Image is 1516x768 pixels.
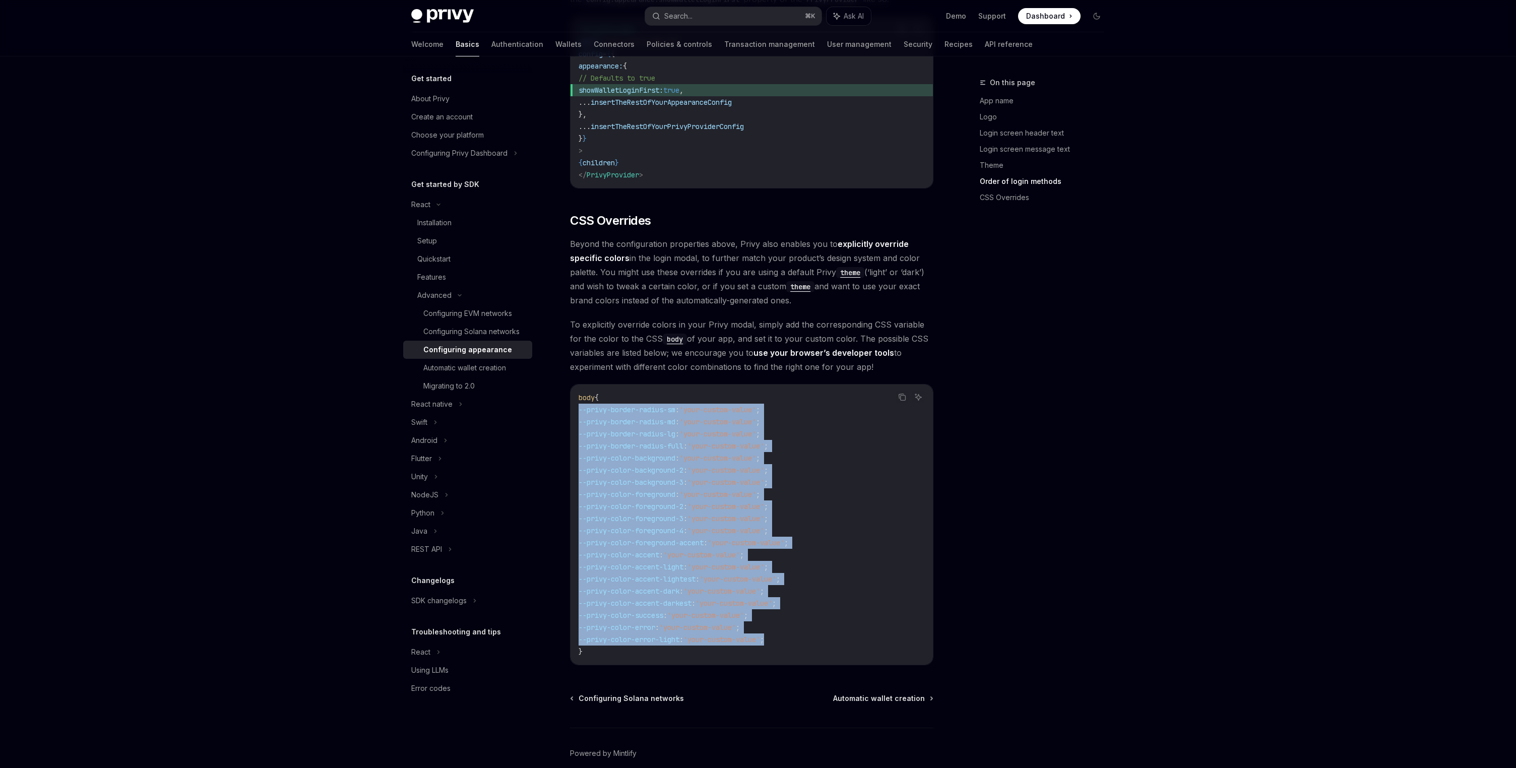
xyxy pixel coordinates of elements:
span: --privy-color-accent [579,550,659,559]
div: Python [411,507,434,519]
a: Create an account [403,108,532,126]
a: Support [978,11,1006,21]
div: Automatic wallet creation [423,362,506,374]
span: 'your-custom-value' [683,587,760,596]
span: : [691,599,696,608]
span: true [663,86,679,95]
span: ; [776,574,780,584]
span: 'your-custom-value' [679,454,756,463]
a: Configuring EVM networks [403,304,532,323]
span: ; [764,562,768,571]
div: Configuring Privy Dashboard [411,147,508,159]
span: : [683,478,687,487]
h5: Get started [411,73,452,85]
span: : [683,526,687,535]
span: --privy-border-radius-full [579,441,683,451]
a: Configuring Solana networks [403,323,532,341]
span: : [679,635,683,644]
a: use your browser’s developer tools [753,348,894,358]
span: --privy-color-background-3 [579,478,683,487]
div: Create an account [411,111,473,123]
span: : [683,562,687,571]
div: React [411,646,430,658]
span: : [675,454,679,463]
a: Welcome [411,32,444,56]
span: Configuring Solana networks [579,693,684,703]
span: 'your-custom-value' [708,538,784,547]
span: // Defaults to true [579,74,655,83]
span: --privy-color-error-light [579,635,679,644]
span: ; [764,502,768,511]
a: Login screen header text [980,125,1113,141]
span: } [615,158,619,167]
span: > [579,146,583,155]
span: { [579,158,583,167]
span: 'your-custom-value' [679,429,756,438]
span: ; [756,490,760,499]
div: Swift [411,416,427,428]
span: --privy-color-background [579,454,675,463]
div: Error codes [411,682,451,694]
span: { [595,393,599,402]
span: 'your-custom-value' [687,526,764,535]
span: ; [760,587,764,596]
span: 'your-custom-value' [659,623,736,632]
span: 'your-custom-value' [687,478,764,487]
span: ; [756,417,760,426]
span: --privy-color-foreground-2 [579,502,683,511]
strong: explicitly override specific colors [570,239,909,263]
a: Demo [946,11,966,21]
span: --privy-border-radius-sm [579,405,675,414]
span: } [579,134,583,143]
span: Dashboard [1026,11,1065,21]
div: Android [411,434,437,446]
div: React native [411,398,453,410]
div: Choose your platform [411,129,484,141]
span: : [675,405,679,414]
a: Automatic wallet creation [403,359,532,377]
div: Unity [411,471,428,483]
span: Ask AI [844,11,864,21]
code: theme [786,281,814,292]
a: Basics [456,32,479,56]
span: ; [736,623,740,632]
span: ; [764,478,768,487]
span: ; [764,441,768,451]
div: Migrating to 2.0 [423,380,475,392]
span: body [579,393,595,402]
span: : [683,514,687,523]
span: 'your-custom-value' [679,490,756,499]
span: CSS Overrides [570,213,651,229]
div: About Privy [411,93,450,105]
div: Quickstart [417,253,451,265]
span: { [623,61,627,71]
span: : [675,417,679,426]
span: On this page [990,77,1035,89]
span: --privy-color-success [579,611,663,620]
span: 'your-custom-value' [667,611,744,620]
div: NodeJS [411,489,438,501]
span: --privy-color-background-2 [579,466,683,475]
a: Order of login methods [980,173,1113,189]
span: --privy-color-accent-dark [579,587,679,596]
code: theme [836,267,864,278]
span: 'your-custom-value' [679,417,756,426]
span: showWalletLoginFirst: [579,86,663,95]
button: Search...⌘K [645,7,822,25]
span: appearance: [579,61,623,71]
h5: Troubleshooting and tips [411,626,501,638]
button: Ask AI [827,7,871,25]
span: : [704,538,708,547]
span: Beyond the configuration properties above, Privy also enables you to in the login modal, to furth... [570,237,933,307]
div: Using LLMs [411,664,449,676]
a: Transaction management [724,32,815,56]
span: { [611,49,615,58]
a: body [663,334,687,344]
div: Setup [417,235,437,247]
span: ; [756,429,760,438]
span: --privy-border-radius-lg [579,429,675,438]
span: children [583,158,615,167]
span: 'your-custom-value' [687,502,764,511]
div: Configuring Solana networks [423,326,520,338]
span: : [696,574,700,584]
